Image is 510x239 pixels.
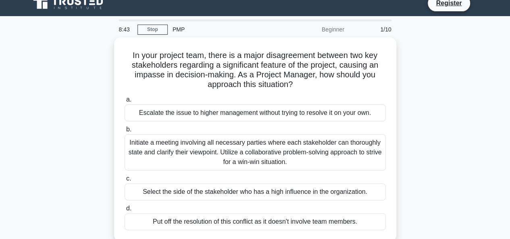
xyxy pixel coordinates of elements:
[279,21,349,37] div: Beginner
[168,21,279,37] div: PMP
[137,25,168,35] a: Stop
[126,126,131,133] span: b.
[126,96,131,103] span: a.
[125,134,386,170] div: Initiate a meeting involving all necessary parties where each stakeholder can thoroughly state an...
[125,213,386,230] div: Put off the resolution of this conflict as it doesn't involve team members.
[126,205,131,212] span: d.
[124,50,387,90] h5: In your project team, there is a major disagreement between two key stakeholders regarding a sign...
[349,21,396,37] div: 1/10
[114,21,137,37] div: 8:43
[125,104,386,121] div: Escalate the issue to higher management without trying to resolve it on your own.
[126,175,131,182] span: c.
[125,183,386,200] div: Select the side of the stakeholder who has a high influence in the organization.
